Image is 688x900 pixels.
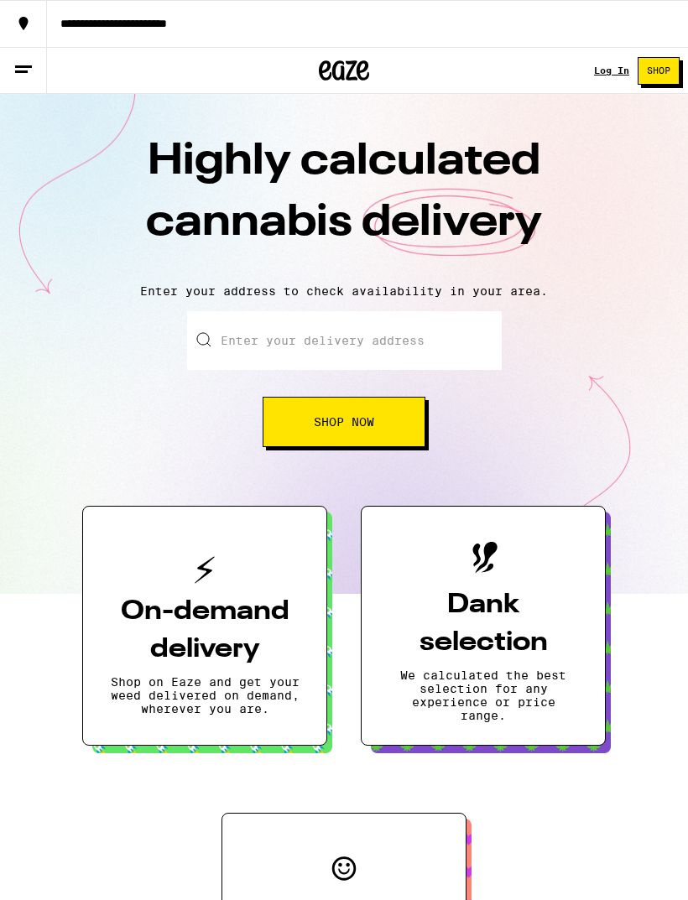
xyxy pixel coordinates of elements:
[647,66,670,75] span: Shop
[638,57,680,85] button: Shop
[110,593,300,668] h3: On-demand delivery
[187,311,502,370] input: Enter your delivery address
[594,65,629,75] div: Log In
[314,416,374,428] span: Shop Now
[50,132,638,271] h1: Highly calculated cannabis delivery
[110,675,300,715] p: Shop on Eaze and get your weed delivered on demand, wherever you are.
[263,397,425,447] button: Shop Now
[17,284,671,298] p: Enter your address to check availability in your area.
[361,506,606,746] button: Dank selectionWe calculated the best selection for any experience or price range.
[82,506,327,746] button: On-demand deliveryShop on Eaze and get your weed delivered on demand, wherever you are.
[388,668,578,722] p: We calculated the best selection for any experience or price range.
[388,586,578,662] h3: Dank selection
